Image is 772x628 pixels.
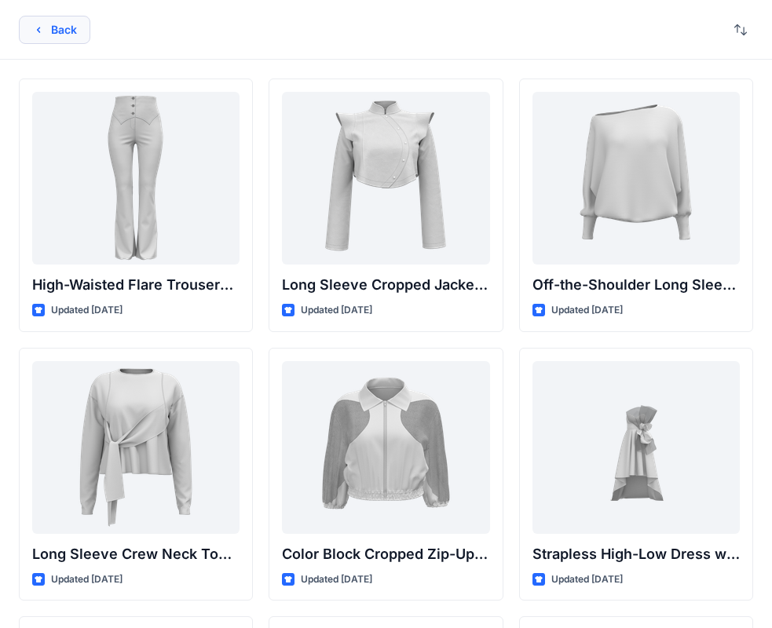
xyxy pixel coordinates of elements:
button: Back [19,16,90,44]
p: Updated [DATE] [551,571,623,588]
p: Updated [DATE] [51,302,123,319]
a: Strapless High-Low Dress with Side Bow Detail [532,361,740,534]
p: Updated [DATE] [301,571,372,588]
p: Updated [DATE] [301,302,372,319]
a: Long Sleeve Crew Neck Top with Asymmetrical Tie Detail [32,361,240,534]
a: Color Block Cropped Zip-Up Jacket with Sheer Sleeves [282,361,489,534]
p: Strapless High-Low Dress with Side Bow Detail [532,543,740,565]
a: Off-the-Shoulder Long Sleeve Top [532,92,740,265]
p: Updated [DATE] [51,571,123,588]
p: High-Waisted Flare Trousers with Button Detail [32,274,240,296]
p: Long Sleeve Crew Neck Top with Asymmetrical Tie Detail [32,543,240,565]
p: Updated [DATE] [551,302,623,319]
p: Off-the-Shoulder Long Sleeve Top [532,274,740,296]
a: High-Waisted Flare Trousers with Button Detail [32,92,240,265]
p: Long Sleeve Cropped Jacket with Mandarin Collar and Shoulder Detail [282,274,489,296]
p: Color Block Cropped Zip-Up Jacket with Sheer Sleeves [282,543,489,565]
a: Long Sleeve Cropped Jacket with Mandarin Collar and Shoulder Detail [282,92,489,265]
